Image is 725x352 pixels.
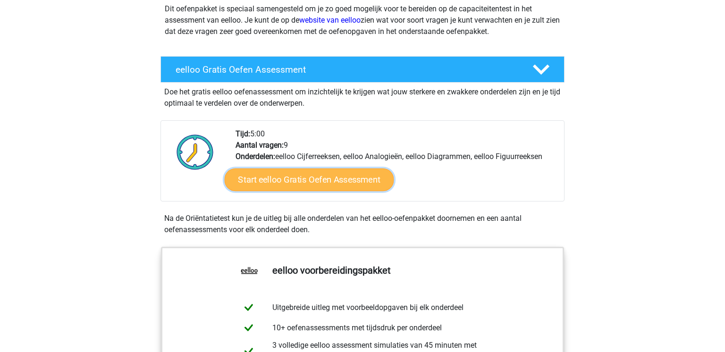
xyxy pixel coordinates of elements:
a: Start eelloo Gratis Oefen Assessment [225,168,394,191]
b: Onderdelen: [236,152,275,161]
b: Aantal vragen: [236,141,284,150]
div: Doe het gratis eelloo oefenassessment om inzichtelijk te krijgen wat jouw sterkere en zwakkere on... [160,83,565,109]
div: Na de Oriëntatietest kun je de uitleg bij alle onderdelen van het eelloo-oefenpakket doornemen en... [160,213,565,235]
h4: eelloo Gratis Oefen Assessment [176,64,517,75]
a: eelloo Gratis Oefen Assessment [157,56,568,83]
div: 5:00 9 eelloo Cijferreeksen, eelloo Analogieën, eelloo Diagrammen, eelloo Figuurreeksen [228,128,564,201]
p: Dit oefenpakket is speciaal samengesteld om je zo goed mogelijk voor te bereiden op de capaciteit... [165,3,560,37]
img: Klok [171,128,219,176]
a: website van eelloo [299,16,361,25]
b: Tijd: [236,129,250,138]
